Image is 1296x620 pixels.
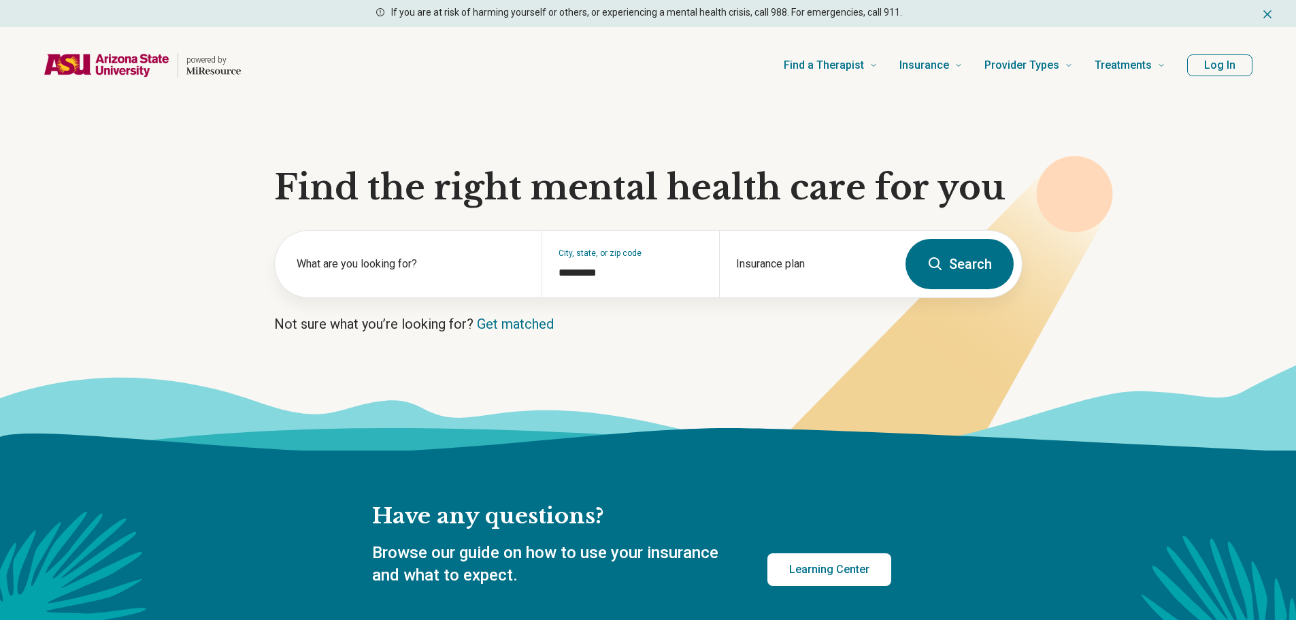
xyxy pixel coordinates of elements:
a: Find a Therapist [784,38,878,93]
a: Home page [44,44,241,87]
a: Learning Center [767,553,891,586]
label: What are you looking for? [297,256,525,272]
button: Log In [1187,54,1252,76]
p: powered by [186,54,241,65]
span: Find a Therapist [784,56,864,75]
h1: Find the right mental health care for you [274,167,1023,208]
a: Treatments [1095,38,1165,93]
p: If you are at risk of harming yourself or others, or experiencing a mental health crisis, call 98... [391,5,902,20]
button: Search [905,239,1014,289]
button: Dismiss [1261,5,1274,22]
span: Insurance [899,56,949,75]
a: Provider Types [984,38,1073,93]
a: Insurance [899,38,963,93]
a: Get matched [477,316,554,332]
h2: Have any questions? [372,502,891,531]
p: Not sure what you’re looking for? [274,314,1023,333]
p: Browse our guide on how to use your insurance and what to expect. [372,542,735,587]
span: Provider Types [984,56,1059,75]
span: Treatments [1095,56,1152,75]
